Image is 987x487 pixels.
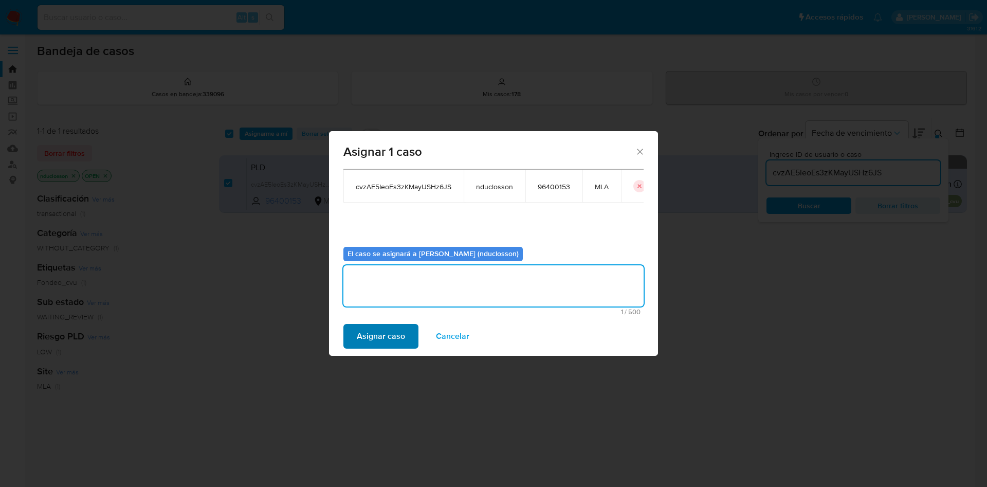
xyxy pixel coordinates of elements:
[346,309,641,315] span: Máximo 500 caracteres
[595,182,609,191] span: MLA
[348,248,519,259] b: El caso se asignará a [PERSON_NAME] (nduclosson)
[343,324,418,349] button: Asignar caso
[357,325,405,348] span: Asignar caso
[343,146,635,158] span: Asignar 1 caso
[356,182,451,191] span: cvzAE5IeoEs3zKMayUSHz6JS
[476,182,513,191] span: nduclosson
[423,324,483,349] button: Cancelar
[633,180,646,192] button: icon-button
[329,131,658,356] div: assign-modal
[436,325,469,348] span: Cancelar
[635,147,644,156] button: Cerrar ventana
[538,182,570,191] span: 96400153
